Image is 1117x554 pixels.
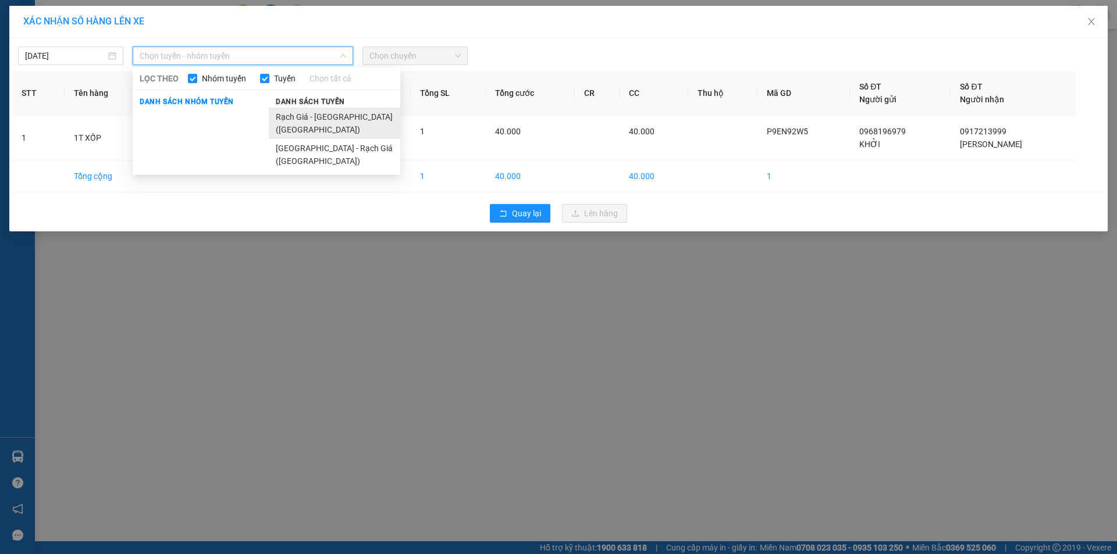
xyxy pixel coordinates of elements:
span: Số ĐT [859,82,881,91]
button: Close [1075,6,1108,38]
span: 40.000 [495,127,521,136]
span: rollback [499,209,507,219]
input: 13/10/2025 [25,49,106,62]
th: Mã GD [757,71,850,116]
td: 1 [411,160,485,192]
th: Tổng SL [411,71,485,116]
span: [PERSON_NAME] [960,140,1022,149]
li: Rạch Giá - [GEOGRAPHIC_DATA] ([GEOGRAPHIC_DATA]) [269,108,400,139]
span: LỌC THEO [140,72,179,85]
th: Tên hàng [65,71,153,116]
span: Danh sách nhóm tuyến [133,96,241,107]
span: XÁC NHẬN SỐ HÀNG LÊN XE [23,16,144,27]
span: Chọn tuyến - nhóm tuyến [140,47,346,65]
span: 0917213999 [960,127,1006,136]
span: Quay lại [512,207,541,220]
span: Tuyến [269,72,300,85]
span: Chọn chuyến [369,47,461,65]
span: Người gửi [859,95,897,104]
a: Chọn tất cả [310,72,351,85]
span: 1 [420,127,425,136]
span: close [1087,17,1096,26]
span: KHỞI [859,140,880,149]
span: Danh sách tuyến [269,96,352,107]
td: 1 [12,116,65,160]
th: Thu hộ [688,71,757,116]
td: 40.000 [620,160,688,192]
th: Tổng cước [486,71,575,116]
td: 1T XỐP [65,116,153,160]
span: P9EN92W5 [767,127,808,136]
span: Số ĐT [960,82,982,91]
button: rollbackQuay lại [490,204,550,223]
td: 40.000 [486,160,575,192]
th: CC [620,71,688,116]
span: 40.000 [629,127,654,136]
button: uploadLên hàng [562,204,627,223]
li: [GEOGRAPHIC_DATA] - Rạch Giá ([GEOGRAPHIC_DATA]) [269,139,400,170]
span: Người nhận [960,95,1004,104]
span: 0968196979 [859,127,906,136]
th: CR [575,71,620,116]
th: STT [12,71,65,116]
span: down [340,52,347,59]
span: Nhóm tuyến [197,72,251,85]
td: Tổng cộng [65,160,153,192]
td: 1 [757,160,850,192]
